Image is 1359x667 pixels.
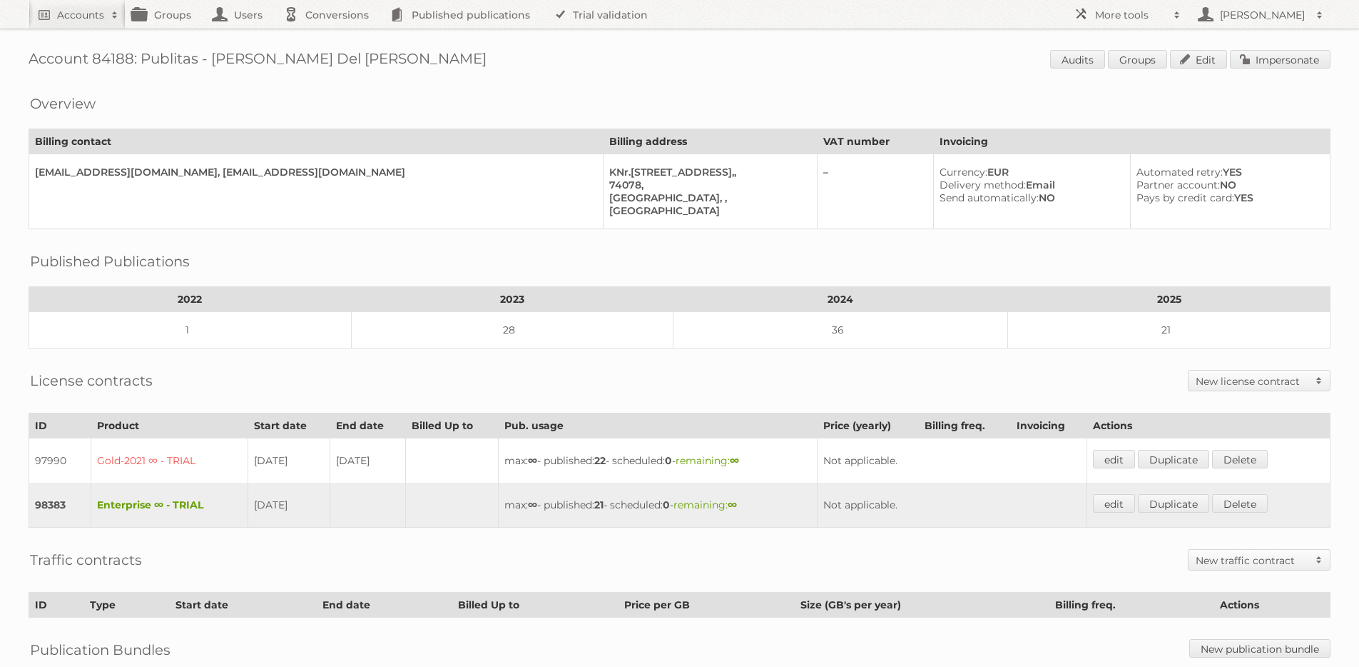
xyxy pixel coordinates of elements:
td: 21 [1008,312,1330,348]
th: 2025 [1008,287,1330,312]
th: 2023 [351,287,673,312]
a: Duplicate [1138,450,1209,468]
th: Billing contact [29,129,604,154]
th: Price (yearly) [818,413,918,438]
th: Product [91,413,248,438]
th: Start date [248,413,330,438]
span: Send automatically: [940,191,1039,204]
td: 98383 [29,483,91,528]
h2: Traffic contracts [30,549,142,571]
span: Currency: [940,166,987,179]
th: Pub. usage [499,413,818,438]
h2: New license contract [1196,374,1308,388]
a: Delete [1212,494,1268,513]
a: Edit [1170,50,1227,69]
div: 74078, [609,179,805,191]
a: New publication bundle [1189,639,1330,658]
a: Duplicate [1138,494,1209,513]
td: 28 [351,312,673,348]
div: EUR [940,166,1119,179]
th: Actions [1086,413,1330,438]
div: Email [940,179,1119,191]
a: Groups [1108,50,1167,69]
th: Billing freq. [918,413,1010,438]
span: Delivery method: [940,179,1026,191]
div: KNr.[STREET_ADDRESS],, [609,166,805,179]
strong: ∞ [728,498,737,511]
td: 97990 [29,438,91,483]
h2: Overview [30,93,96,114]
td: Gold-2021 ∞ - TRIAL [91,438,248,483]
a: edit [1093,494,1135,513]
td: Not applicable. [818,438,1087,483]
strong: ∞ [730,454,739,467]
td: 36 [673,312,1008,348]
td: Not applicable. [818,483,1087,528]
span: Automated retry: [1136,166,1223,179]
th: ID [29,593,84,618]
div: YES [1136,166,1318,179]
h2: Publication Bundles [30,639,170,661]
th: VAT number [818,129,934,154]
td: Enterprise ∞ - TRIAL [91,483,248,528]
h2: [PERSON_NAME] [1216,8,1309,22]
span: Partner account: [1136,179,1220,191]
th: Billed Up to [405,413,498,438]
th: End date [330,413,405,438]
strong: 22 [594,454,606,467]
th: Actions [1214,593,1330,618]
strong: ∞ [528,454,537,467]
h1: Account 84188: Publitas - [PERSON_NAME] Del [PERSON_NAME] [29,50,1330,71]
th: Billed Up to [452,593,618,618]
div: YES [1136,191,1318,204]
h2: Published Publications [30,251,190,272]
th: Price per GB [618,593,794,618]
div: NO [940,191,1119,204]
div: [GEOGRAPHIC_DATA] [609,204,805,217]
div: [GEOGRAPHIC_DATA], , [609,191,805,204]
span: remaining: [673,498,737,511]
td: [DATE] [330,438,405,483]
th: 2022 [29,287,352,312]
h2: New traffic contract [1196,553,1308,568]
th: Invoicing [1010,413,1086,438]
a: Audits [1050,50,1105,69]
th: Start date [169,593,316,618]
strong: ∞ [528,498,537,511]
span: Pays by credit card: [1136,191,1234,204]
th: Billing freq. [1049,593,1214,618]
th: Billing address [603,129,817,154]
h2: Accounts [57,8,104,22]
span: Toggle [1308,550,1330,570]
td: – [818,154,934,229]
td: max: - published: - scheduled: - [499,438,818,483]
th: Type [83,593,169,618]
th: Invoicing [933,129,1330,154]
a: New license contract [1189,371,1330,391]
th: 2024 [673,287,1008,312]
strong: 21 [594,498,604,511]
div: NO [1136,179,1318,191]
div: [EMAIL_ADDRESS][DOMAIN_NAME], [EMAIL_ADDRESS][DOMAIN_NAME] [35,166,591,179]
h2: More tools [1095,8,1166,22]
th: End date [316,593,452,618]
a: Impersonate [1230,50,1330,69]
span: Toggle [1308,371,1330,391]
strong: 0 [665,454,672,467]
h2: License contracts [30,370,153,391]
span: remaining: [676,454,739,467]
strong: 0 [663,498,670,511]
a: New traffic contract [1189,550,1330,570]
a: Delete [1212,450,1268,468]
th: Size (GB's per year) [794,593,1049,618]
th: ID [29,413,91,438]
td: [DATE] [248,483,330,528]
td: [DATE] [248,438,330,483]
td: max: - published: - scheduled: - [499,483,818,528]
td: 1 [29,312,352,348]
a: edit [1093,450,1135,468]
